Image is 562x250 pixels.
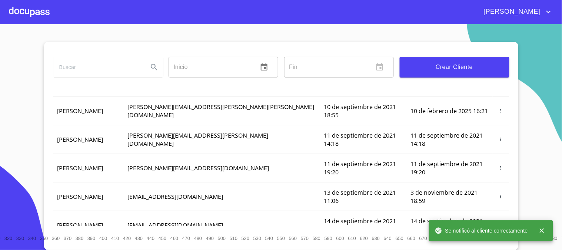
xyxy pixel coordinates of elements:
span: 14 de septiembre de 2021 12:26 [324,217,396,233]
button: 560 [287,232,299,244]
span: 780 [550,236,558,241]
button: 520 [240,232,252,244]
span: 590 [325,236,332,241]
button: account of current user [478,6,553,18]
span: 520 [242,236,249,241]
span: 420 [123,236,131,241]
span: [PERSON_NAME] [478,6,544,18]
span: 360 [52,236,60,241]
span: [PERSON_NAME] [57,221,103,229]
button: Crear Cliente [400,57,509,78]
span: [PERSON_NAME][EMAIL_ADDRESS][PERSON_NAME][PERSON_NAME][DOMAIN_NAME] [127,103,315,119]
button: 610 [346,232,358,244]
button: 570 [299,232,311,244]
span: 630 [372,236,380,241]
button: 350 [38,232,50,244]
span: 670 [419,236,427,241]
span: [PERSON_NAME] [57,193,103,201]
span: 11 de septiembre de 2021 19:20 [410,160,483,176]
button: 420 [121,232,133,244]
span: 530 [253,236,261,241]
button: 500 [216,232,228,244]
span: 550 [277,236,285,241]
button: Search [145,58,163,76]
span: 640 [384,236,392,241]
button: 320 [3,232,14,244]
span: 14 de septiembre de 2021 12:26 [410,217,483,233]
span: [PERSON_NAME][EMAIL_ADDRESS][PERSON_NAME][DOMAIN_NAME] [127,131,269,148]
span: 660 [408,236,415,241]
button: close [534,223,550,239]
span: 570 [301,236,309,241]
span: [PERSON_NAME][EMAIL_ADDRESS][DOMAIN_NAME] [127,164,269,172]
button: 510 [228,232,240,244]
button: 650 [394,232,406,244]
button: 620 [358,232,370,244]
span: 430 [135,236,143,241]
span: 10 de febrero de 2025 16:21 [410,107,488,115]
button: 540 [263,232,275,244]
span: 560 [289,236,297,241]
span: Se notificó al cliente correctamente [435,227,528,234]
button: 340 [26,232,38,244]
button: 330 [14,232,26,244]
span: 3 de noviembre de 2021 18:59 [410,188,478,205]
span: 620 [360,236,368,241]
span: 350 [40,236,48,241]
button: 780 [548,232,560,244]
span: 370 [64,236,72,241]
button: 490 [204,232,216,244]
button: 380 [74,232,86,244]
span: 450 [159,236,166,241]
span: [PERSON_NAME] [57,107,103,115]
span: 480 [194,236,202,241]
span: 10 de septiembre de 2021 18:55 [324,103,396,119]
button: 600 [335,232,346,244]
span: [PERSON_NAME] [57,164,103,172]
button: 640 [382,232,394,244]
span: 330 [16,236,24,241]
button: 390 [86,232,97,244]
span: 340 [28,236,36,241]
button: 400 [97,232,109,244]
button: 470 [180,232,192,244]
button: 550 [275,232,287,244]
button: 440 [145,232,157,244]
input: search [53,57,142,77]
button: 370 [62,232,74,244]
span: 510 [230,236,237,241]
span: 400 [99,236,107,241]
span: [EMAIL_ADDRESS][DOMAIN_NAME] [127,193,223,201]
button: 410 [109,232,121,244]
span: 390 [87,236,95,241]
button: 530 [252,232,263,244]
span: 410 [111,236,119,241]
span: [EMAIL_ADDRESS][DOMAIN_NAME] [127,221,223,229]
span: 11 de septiembre de 2021 14:18 [324,131,396,148]
span: [PERSON_NAME] [57,135,103,144]
span: 580 [313,236,320,241]
span: 470 [182,236,190,241]
button: 360 [50,232,62,244]
span: 540 [265,236,273,241]
span: 11 de septiembre de 2021 14:18 [410,131,483,148]
button: 630 [370,232,382,244]
span: 650 [396,236,403,241]
span: 500 [218,236,226,241]
span: 600 [336,236,344,241]
span: 13 de septiembre de 2021 11:06 [324,188,396,205]
button: 670 [418,232,429,244]
span: 380 [76,236,83,241]
span: 460 [170,236,178,241]
span: 11 de septiembre de 2021 19:20 [324,160,396,176]
span: 610 [348,236,356,241]
span: 490 [206,236,214,241]
button: 660 [406,232,418,244]
span: Crear Cliente [406,62,503,72]
button: 590 [323,232,335,244]
button: 460 [169,232,180,244]
span: 320 [4,236,12,241]
button: 580 [311,232,323,244]
button: 480 [192,232,204,244]
button: 430 [133,232,145,244]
